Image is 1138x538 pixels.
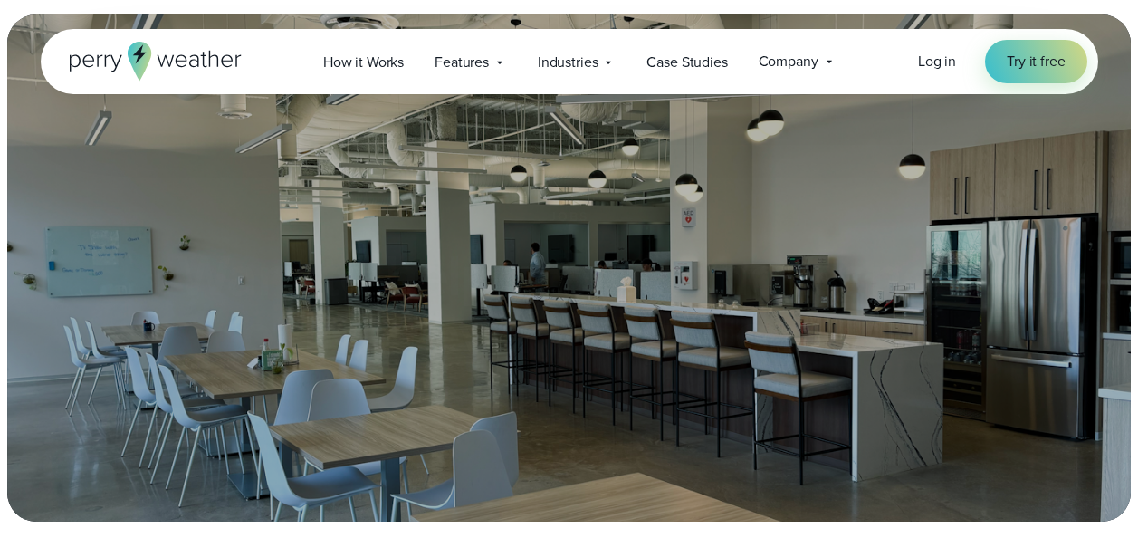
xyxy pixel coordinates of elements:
[435,52,489,73] span: Features
[538,52,598,73] span: Industries
[308,43,419,81] a: How it Works
[918,51,956,72] a: Log in
[1007,51,1065,72] span: Try it free
[985,40,1086,83] a: Try it free
[646,52,727,73] span: Case Studies
[759,51,818,72] span: Company
[323,52,404,73] span: How it Works
[631,43,742,81] a: Case Studies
